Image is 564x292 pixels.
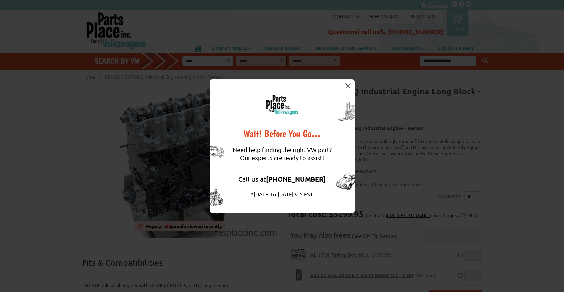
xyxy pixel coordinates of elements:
[233,129,332,139] div: Wait! Before You Go…
[266,175,326,183] strong: [PHONE_NUMBER]
[265,94,299,115] img: logo
[233,139,332,168] div: Need help finding the right VW part? Our experts are ready to assist!
[233,190,332,198] div: *[DATE] to [DATE] 9-5 EST
[238,175,326,183] a: Call us at[PHONE_NUMBER]
[345,83,350,88] img: close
